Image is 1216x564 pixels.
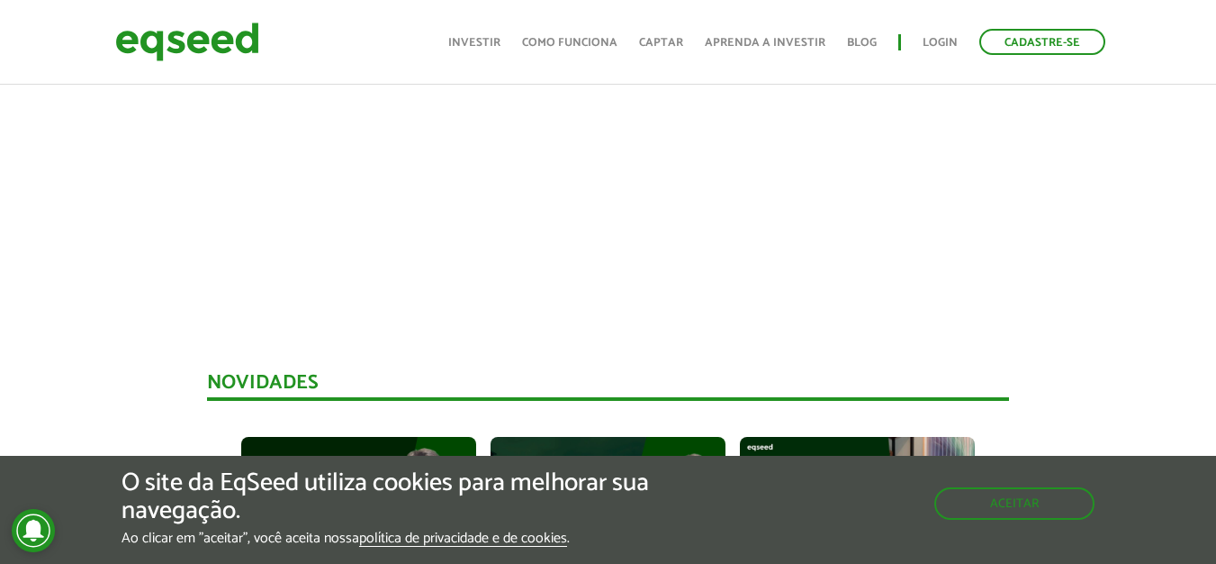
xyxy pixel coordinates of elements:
[448,37,500,49] a: Investir
[705,37,825,49] a: Aprenda a investir
[115,18,259,66] img: EqSeed
[979,29,1105,55] a: Cadastre-se
[122,530,705,547] p: Ao clicar em "aceitar", você aceita nossa .
[639,37,683,49] a: Captar
[522,37,617,49] a: Como funciona
[122,469,705,525] h5: O site da EqSeed utiliza cookies para melhorar sua navegação.
[923,37,958,49] a: Login
[847,37,877,49] a: Blog
[207,373,1009,401] div: Novidades
[359,532,567,547] a: política de privacidade e de cookies
[934,487,1094,520] button: Aceitar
